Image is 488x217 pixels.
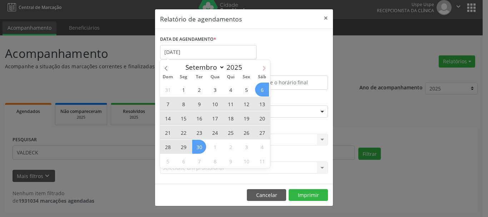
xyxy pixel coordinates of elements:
[161,83,175,97] span: Agosto 31, 2025
[192,154,206,168] span: Outubro 7, 2025
[246,64,328,75] label: ATÉ
[208,111,222,125] span: Setembro 17, 2025
[161,154,175,168] span: Outubro 5, 2025
[239,140,253,154] span: Outubro 3, 2025
[224,125,238,139] span: Setembro 25, 2025
[161,125,175,139] span: Setembro 21, 2025
[246,75,328,90] input: Selecione o horário final
[192,111,206,125] span: Setembro 16, 2025
[239,125,253,139] span: Setembro 26, 2025
[255,125,269,139] span: Setembro 27, 2025
[192,97,206,111] span: Setembro 9, 2025
[160,45,257,59] input: Selecione uma data ou intervalo
[289,189,328,201] button: Imprimir
[224,97,238,111] span: Setembro 11, 2025
[255,140,269,154] span: Outubro 4, 2025
[239,111,253,125] span: Setembro 19, 2025
[160,75,176,79] span: Dom
[192,83,206,97] span: Setembro 2, 2025
[224,154,238,168] span: Outubro 9, 2025
[207,75,223,79] span: Qua
[208,125,222,139] span: Setembro 24, 2025
[208,83,222,97] span: Setembro 3, 2025
[319,9,333,27] button: Close
[192,125,206,139] span: Setembro 23, 2025
[255,111,269,125] span: Setembro 20, 2025
[160,34,216,45] label: DATA DE AGENDAMENTO
[247,189,286,201] button: Cancelar
[160,14,242,24] h5: Relatório de agendamentos
[208,97,222,111] span: Setembro 10, 2025
[239,97,253,111] span: Setembro 12, 2025
[239,154,253,168] span: Outubro 10, 2025
[161,140,175,154] span: Setembro 28, 2025
[239,83,253,97] span: Setembro 5, 2025
[176,75,191,79] span: Seg
[176,97,190,111] span: Setembro 8, 2025
[192,140,206,154] span: Setembro 30, 2025
[176,140,190,154] span: Setembro 29, 2025
[255,83,269,97] span: Setembro 6, 2025
[255,154,269,168] span: Outubro 11, 2025
[223,75,239,79] span: Qui
[224,140,238,154] span: Outubro 2, 2025
[225,63,248,72] input: Year
[176,83,190,97] span: Setembro 1, 2025
[255,97,269,111] span: Setembro 13, 2025
[254,75,270,79] span: Sáb
[224,111,238,125] span: Setembro 18, 2025
[224,83,238,97] span: Setembro 4, 2025
[208,140,222,154] span: Outubro 1, 2025
[176,125,190,139] span: Setembro 22, 2025
[208,154,222,168] span: Outubro 8, 2025
[191,75,207,79] span: Ter
[161,111,175,125] span: Setembro 14, 2025
[239,75,254,79] span: Sex
[182,62,225,72] select: Month
[176,154,190,168] span: Outubro 6, 2025
[161,97,175,111] span: Setembro 7, 2025
[176,111,190,125] span: Setembro 15, 2025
